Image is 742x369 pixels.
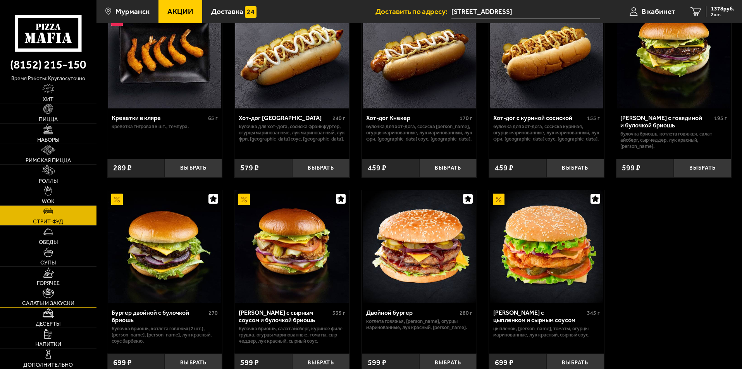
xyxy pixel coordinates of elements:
[112,114,207,122] div: Креветки в кляре
[239,114,331,122] div: Хот-дог [GEOGRAPHIC_DATA]
[112,124,218,130] p: креветка тигровая 5 шт., темпура.
[111,194,123,205] img: Акционный
[366,124,473,142] p: булочка для хот-дога, сосиска [PERSON_NAME], огурцы маринованные, лук маринованный, лук фри, [GEO...
[366,114,458,122] div: Хот-дог Кнекер
[22,301,74,306] span: Салаты и закуски
[495,164,513,172] span: 459 ₽
[368,164,386,172] span: 459 ₽
[108,190,221,303] img: Бургер двойной с булочкой бриошь
[235,190,348,303] img: Бургер куриный с сырным соусом и булочкой бриошь
[239,124,345,142] p: булочка для хот-дога, сосиска Франкфуртер, огурцы маринованные, лук маринованный, лук фри, [GEOGR...
[366,318,473,331] p: котлета говяжья, [PERSON_NAME], огурцы маринованные, лук красный, [PERSON_NAME].
[495,359,513,367] span: 699 ₽
[493,309,585,324] div: [PERSON_NAME] с цыпленком и сырным соусом
[112,309,207,324] div: Бургер двойной с булочкой бриошь
[711,12,734,17] span: 2 шт.
[674,159,731,178] button: Выбрать
[40,260,56,266] span: Супы
[460,115,472,122] span: 170 г
[711,6,734,12] span: 1378 руб.
[366,309,458,316] div: Двойной бургер
[493,114,585,122] div: Хот-дог с куриной сосиской
[622,164,640,172] span: 599 ₽
[35,342,61,347] span: Напитки
[239,309,331,324] div: [PERSON_NAME] с сырным соусом и булочкой бриошь
[43,97,53,102] span: Хит
[493,124,600,142] p: булочка для хот-дога, сосиска куриная, огурцы маринованные, лук маринованный, лук фри, [GEOGRAPHI...
[419,159,477,178] button: Выбрать
[165,159,222,178] button: Выбрать
[714,115,727,122] span: 195 г
[39,178,58,184] span: Роллы
[451,5,600,19] span: Россия, Мурманск, проспект Ленина, 92
[587,310,600,316] span: 345 г
[245,6,257,18] img: 15daf4d41897b9f0e9f617042186c801.svg
[292,159,349,178] button: Выбрать
[240,164,259,172] span: 579 ₽
[115,8,150,15] span: Мурманск
[37,137,59,143] span: Наборы
[493,326,600,338] p: цыпленок, [PERSON_NAME], томаты, огурцы маринованные, лук красный, сырный соус.
[620,114,712,129] div: [PERSON_NAME] с говядиной и булочкой бриошь
[112,326,218,344] p: булочка Бриошь, котлета говяжья (2 шт.), [PERSON_NAME], [PERSON_NAME], лук красный, соус барбекю.
[362,190,477,303] a: Двойной бургер
[36,321,60,327] span: Десерты
[332,310,345,316] span: 335 г
[208,115,218,122] span: 65 г
[39,240,58,245] span: Обеды
[167,8,193,15] span: Акции
[33,219,63,225] span: Стрит-фуд
[37,281,60,286] span: Горячее
[493,194,504,205] img: Акционный
[587,115,600,122] span: 155 г
[620,131,727,149] p: булочка Бриошь, котлета говяжья, салат айсберг, сыр Чеддер, лук красный, [PERSON_NAME].
[546,159,604,178] button: Выбрать
[451,5,600,19] input: Ваш адрес доставки
[642,8,675,15] span: В кабинет
[234,190,349,303] a: АкционныйБургер куриный с сырным соусом и булочкой бриошь
[208,310,218,316] span: 270
[113,359,132,367] span: 699 ₽
[107,190,222,303] a: АкционныйБургер двойной с булочкой бриошь
[238,194,250,205] img: Акционный
[375,8,451,15] span: Доставить по адресу:
[363,190,476,303] img: Двойной бургер
[42,199,55,204] span: WOK
[211,8,243,15] span: Доставка
[113,164,132,172] span: 289 ₽
[489,190,604,303] a: АкционныйБургер с цыпленком и сырным соусом
[368,359,386,367] span: 599 ₽
[460,310,472,316] span: 280 г
[39,117,58,122] span: Пицца
[490,190,603,303] img: Бургер с цыпленком и сырным соусом
[239,326,345,344] p: булочка Бриошь, салат айсберг, куриное филе грудка, огурцы маринованные, томаты, сыр Чеддер, лук ...
[23,362,73,368] span: Дополнительно
[332,115,345,122] span: 240 г
[240,359,259,367] span: 599 ₽
[26,158,71,163] span: Римская пицца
